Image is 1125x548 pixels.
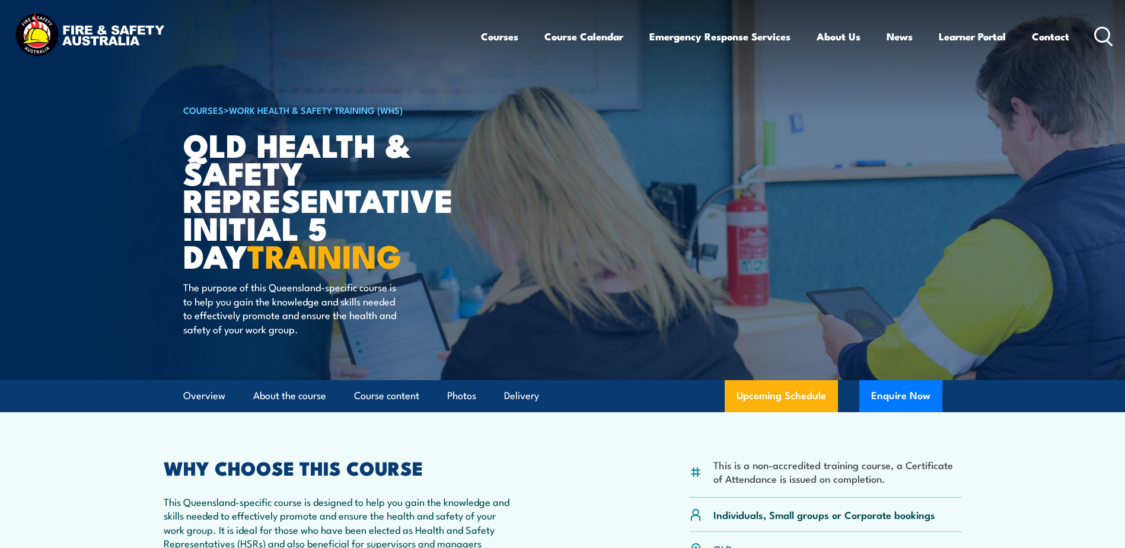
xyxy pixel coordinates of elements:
p: Individuals, Small groups or Corporate bookings [713,508,935,521]
a: Work Health & Safety Training (WHS) [229,103,403,116]
a: Course Calendar [544,21,623,52]
a: News [887,21,913,52]
a: Courses [481,21,518,52]
a: About the course [253,380,326,412]
h1: QLD Health & Safety Representative Initial 5 Day [183,130,476,269]
a: Overview [183,380,225,412]
li: This is a non-accredited training course, a Certificate of Attendance is issued on completion. [713,458,962,486]
h2: WHY CHOOSE THIS COURSE [164,459,510,476]
strong: TRAINING [247,230,401,279]
a: Delivery [504,380,539,412]
a: About Us [817,21,861,52]
a: COURSES [183,103,224,116]
p: The purpose of this Queensland-specific course is to help you gain the knowledge and skills neede... [183,280,400,336]
a: Upcoming Schedule [725,380,838,412]
h6: > [183,103,476,117]
button: Enquire Now [859,380,942,412]
a: Contact [1032,21,1069,52]
a: Photos [447,380,476,412]
a: Learner Portal [939,21,1006,52]
a: Emergency Response Services [649,21,791,52]
a: Course content [354,380,419,412]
